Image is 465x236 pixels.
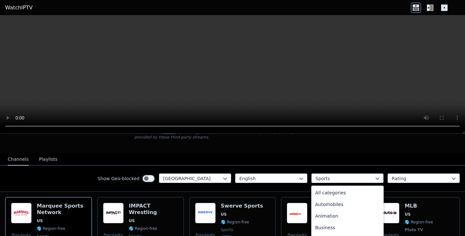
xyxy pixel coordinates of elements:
[103,203,124,223] img: IMPACT Wrestling
[311,199,384,210] div: Automobiles
[405,227,423,232] span: Pluto TV
[37,218,43,223] span: US
[195,203,216,223] img: Swerve Sports
[379,203,399,223] img: MLB
[405,220,433,225] span: 🌎 Region-free
[311,222,384,233] div: Business
[39,153,57,166] button: Playlists
[37,226,65,231] span: 🌎 Region-free
[221,227,233,232] span: sports
[37,203,86,216] h6: Marquee Sports Network
[405,203,433,209] h6: MLB
[98,175,139,182] label: Show Geo-blocked
[8,153,29,166] button: Channels
[287,203,307,223] img: SportsGrid
[161,130,176,134] a: iptv-org
[311,187,384,199] div: All categories
[221,220,249,225] span: 🌎 Region-free
[405,212,410,217] span: US
[11,203,32,223] img: Marquee Sports Network
[129,226,157,231] span: 🌎 Region-free
[221,203,263,209] h6: Swerve Sports
[129,203,178,216] h6: IMPACT Wrestling
[311,210,384,222] div: Animation
[129,218,135,223] span: US
[221,212,227,217] span: US
[5,4,33,12] a: WatchIPTV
